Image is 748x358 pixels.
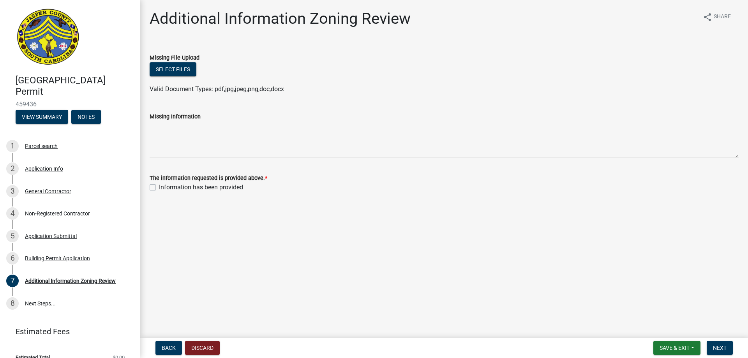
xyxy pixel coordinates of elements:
[150,55,199,61] label: Missing File Upload
[6,207,19,220] div: 4
[6,252,19,265] div: 6
[71,110,101,124] button: Notes
[16,8,81,67] img: Jasper County, South Carolina
[25,166,63,171] div: Application Info
[150,62,196,76] button: Select files
[714,12,731,22] span: Share
[150,176,267,181] label: The information requested is provided above.
[150,114,201,120] label: Missing Information
[25,143,58,149] div: Parcel search
[16,114,68,120] wm-modal-confirm: Summary
[6,185,19,198] div: 3
[71,114,101,120] wm-modal-confirm: Notes
[6,162,19,175] div: 2
[25,256,90,261] div: Building Permit Application
[185,341,220,355] button: Discard
[713,345,727,351] span: Next
[16,110,68,124] button: View Summary
[25,189,71,194] div: General Contractor
[6,324,128,339] a: Estimated Fees
[16,101,125,108] span: 459436
[6,140,19,152] div: 1
[162,345,176,351] span: Back
[703,12,712,22] i: share
[25,211,90,216] div: Non-Registered Contractor
[653,341,700,355] button: Save & Exit
[707,341,733,355] button: Next
[25,233,77,239] div: Application Submittal
[159,183,243,192] label: Information has been provided
[16,75,134,97] h4: [GEOGRAPHIC_DATA] Permit
[6,275,19,287] div: 7
[6,230,19,242] div: 5
[150,9,411,28] h1: Additional Information Zoning Review
[150,85,284,93] span: Valid Document Types: pdf,jpg,jpeg,png,doc,docx
[6,297,19,310] div: 8
[25,278,116,284] div: Additional Information Zoning Review
[697,9,737,25] button: shareShare
[660,345,690,351] span: Save & Exit
[155,341,182,355] button: Back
